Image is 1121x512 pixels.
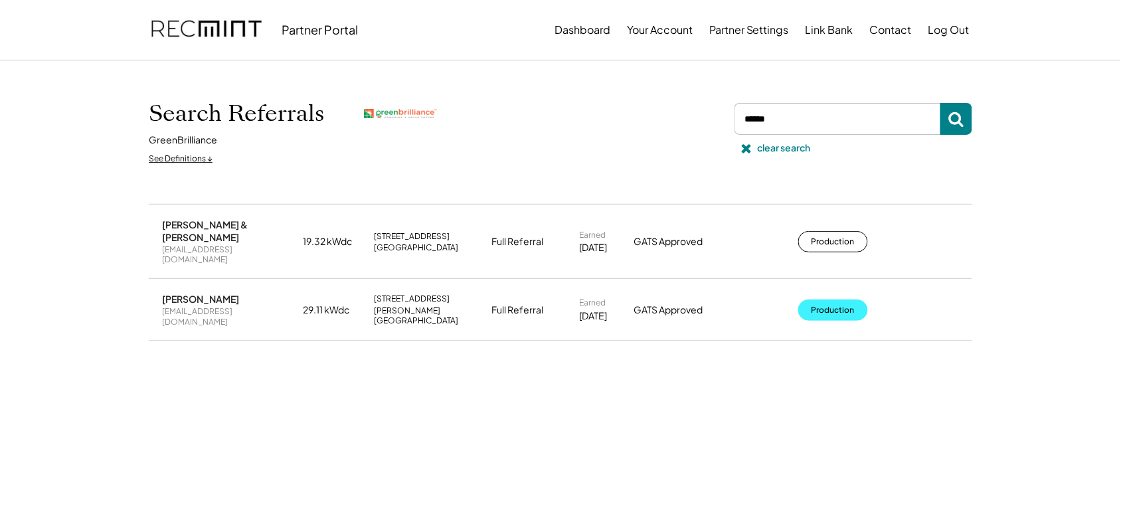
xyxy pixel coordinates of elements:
[374,242,458,253] div: [GEOGRAPHIC_DATA]
[374,294,450,304] div: [STREET_ADDRESS]
[928,17,970,43] button: Log Out
[162,218,295,242] div: [PERSON_NAME] & [PERSON_NAME]
[36,77,46,88] img: tab_domain_overview_orange.svg
[21,35,32,45] img: website_grey.svg
[627,17,693,43] button: Your Account
[35,35,146,45] div: Domain: [DOMAIN_NAME]
[162,293,239,305] div: [PERSON_NAME]
[132,77,143,88] img: tab_keywords_by_traffic_grey.svg
[50,78,119,87] div: Domain Overview
[806,17,853,43] button: Link Bank
[303,235,366,248] div: 19.32 kWdc
[634,303,733,317] div: GATS Approved
[634,235,733,248] div: GATS Approved
[364,109,437,119] img: greenbrilliance.png
[374,305,483,326] div: [PERSON_NAME][GEOGRAPHIC_DATA]
[282,22,358,37] div: Partner Portal
[579,298,606,308] div: Earned
[870,17,912,43] button: Contact
[37,21,65,32] div: v 4.0.25
[579,309,607,323] div: [DATE]
[798,299,868,321] button: Production
[798,231,868,252] button: Production
[709,17,789,43] button: Partner Settings
[579,241,607,254] div: [DATE]
[147,78,224,87] div: Keywords by Traffic
[149,153,213,165] div: See Definitions ↓
[21,21,32,32] img: logo_orange.svg
[374,231,450,242] div: [STREET_ADDRESS]
[151,7,262,52] img: recmint-logotype%403x.png
[491,303,543,317] div: Full Referral
[149,133,217,147] div: GreenBrilliance
[149,100,324,128] h1: Search Referrals
[491,235,543,248] div: Full Referral
[555,17,610,43] button: Dashboard
[758,141,811,155] div: clear search
[303,303,366,317] div: 29.11 kWdc
[162,244,295,265] div: [EMAIL_ADDRESS][DOMAIN_NAME]
[579,230,606,240] div: Earned
[162,306,295,327] div: [EMAIL_ADDRESS][DOMAIN_NAME]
